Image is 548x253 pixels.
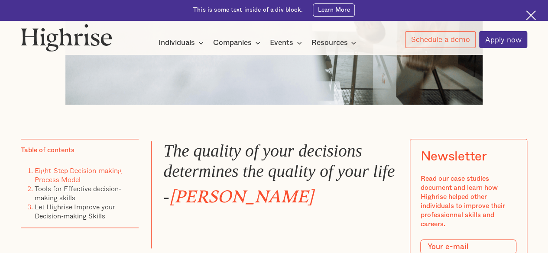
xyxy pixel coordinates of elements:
[213,38,263,48] div: Companies
[311,38,347,48] div: Resources
[270,38,305,48] div: Events
[193,6,303,14] div: This is some text inside of a div block.
[163,141,395,206] em: The quality of your decisions determines the quality of your life -
[21,24,112,51] img: Highrise logo
[479,31,527,48] a: Apply now
[213,38,252,48] div: Companies
[311,38,359,48] div: Resources
[169,187,314,198] em: [PERSON_NAME]
[35,165,122,185] a: Eight-Step Decision-making Process Model
[270,38,293,48] div: Events
[420,174,516,229] div: Read our case studies document and learn how Highrise helped other individuals to improve their p...
[35,183,121,203] a: Tools for Effective decision-making skills
[159,38,195,48] div: Individuals
[159,38,206,48] div: Individuals
[405,31,476,48] a: Schedule a demo
[35,202,115,221] a: Let Highrise Improve your Decision-making Skills
[420,149,486,164] div: Newsletter
[526,10,536,20] img: Cross icon
[313,3,355,17] a: Learn More
[21,146,75,155] div: Table of contents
